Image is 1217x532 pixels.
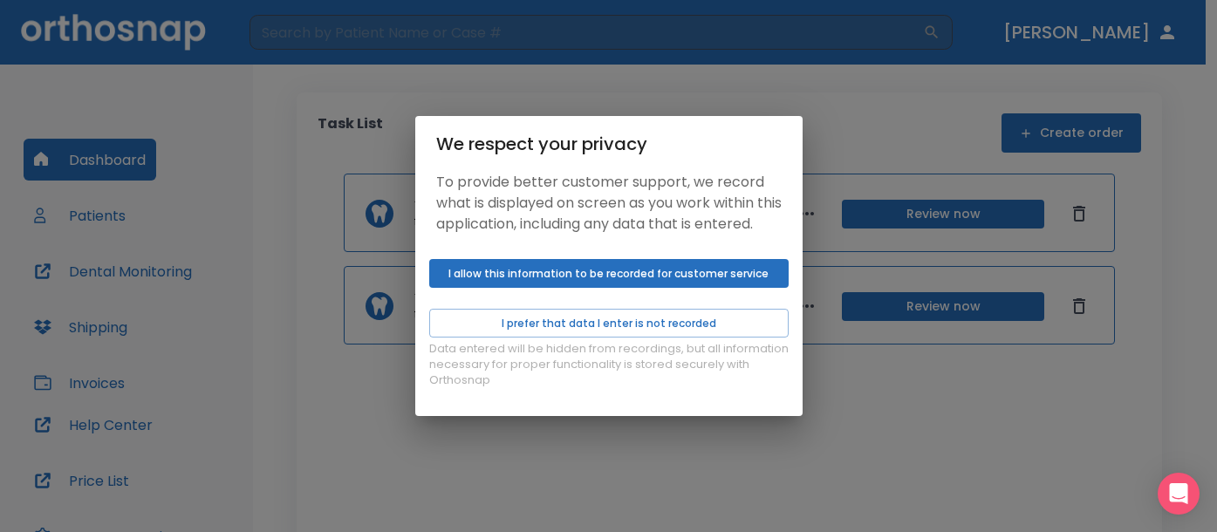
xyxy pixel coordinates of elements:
p: Data entered will be hidden from recordings, but all information necessary for proper functionali... [429,341,789,388]
div: We respect your privacy [436,130,782,158]
p: To provide better customer support, we record what is displayed on screen as you work within this... [436,172,782,235]
button: I allow this information to be recorded for customer service [429,259,789,288]
div: Open Intercom Messenger [1158,473,1200,515]
button: I prefer that data I enter is not recorded [429,309,789,338]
